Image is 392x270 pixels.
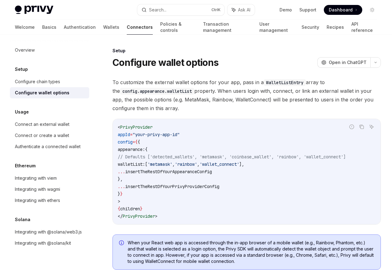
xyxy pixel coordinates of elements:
button: Open in ChatGPT [317,57,370,68]
a: Connect an external wallet [10,119,89,130]
a: Wallets [103,20,119,35]
a: Policies & controls [160,20,196,35]
div: Integrating with @solana/kit [15,239,71,247]
span: < [118,124,120,130]
a: Integrating with viem [10,173,89,184]
div: Integrating with ethers [15,197,60,204]
span: , [197,161,200,167]
a: Authenticate a connected wallet [10,141,89,152]
span: Open in ChatGPT [329,59,367,66]
div: Search... [149,6,166,14]
button: Toggle dark mode [367,5,377,15]
span: Ctrl K [211,7,221,12]
span: Dashboard [329,7,353,13]
div: Integrating with viem [15,174,57,182]
a: Transaction management [203,20,252,35]
span: When your React web app is accessed through the in-app browser of a mobile wallet (e.g., Rainbow,... [128,240,374,264]
span: To customize the external wallet options for your app, pass in a array to the property. When user... [112,78,381,113]
div: Setup [112,48,381,54]
span: ... [118,169,125,174]
span: Ask AI [238,7,250,13]
div: Overview [15,46,35,54]
a: API reference [351,20,377,35]
span: > [118,199,120,204]
div: Configure chain types [15,78,60,85]
span: { [138,139,140,145]
span: = [130,132,133,137]
code: config.appearance.walletList [120,88,194,95]
button: Ask AI [227,4,255,15]
div: Connect or create a wallet [15,132,69,139]
span: children [120,206,140,212]
button: Copy the contents from the code block [358,123,366,131]
span: { [135,139,138,145]
a: Configure wallet options [10,87,89,98]
h5: Ethereum [15,162,36,169]
span: }, [118,176,123,182]
img: light logo [15,6,53,14]
div: Integrating with @solana/web3.js [15,228,82,236]
a: Welcome [15,20,35,35]
span: 'wallet_connect' [200,161,239,167]
span: ], [239,161,244,167]
span: } [120,191,123,197]
div: Connect an external wallet [15,121,69,128]
button: Ask AI [368,123,376,131]
span: insertTheRestOfYourPrivyProviderConfig [125,184,219,189]
span: // Defaults ['detected_wallets', 'metamask', 'coinbase_wallet', 'rainbow', 'wallet_connect'] [118,154,346,160]
span: appearance: [118,147,145,152]
a: Security [302,20,319,35]
a: Integrating with wagmi [10,184,89,195]
span: appId [118,132,130,137]
span: 'metamask' [148,161,172,167]
h5: Usage [15,108,29,116]
span: [ [145,161,148,167]
div: Integrating with wagmi [15,186,60,193]
a: Authentication [64,20,96,35]
span: insertTheRestOfYourAppearanceConfig [125,169,212,174]
div: Configure wallet options [15,89,69,96]
a: Overview [10,45,89,56]
span: ... [118,184,125,189]
span: "your-privy-app-id" [133,132,180,137]
h5: Solana [15,216,30,223]
code: WalletListEntry [264,79,306,86]
span: walletList: [118,161,145,167]
span: 'rainbow' [175,161,197,167]
span: config [118,139,133,145]
h1: Configure wallet options [112,57,218,68]
span: } [118,191,120,197]
button: Report incorrect code [348,123,356,131]
a: Demo [280,7,292,13]
span: PrivyProvider [120,124,152,130]
a: Dashboard [324,5,362,15]
span: = [133,139,135,145]
a: Integrating with @solana/kit [10,238,89,249]
a: Configure chain types [10,76,89,87]
span: > [155,213,157,219]
span: , [172,161,175,167]
span: PrivyProvider [123,213,155,219]
a: Integrating with @solana/web3.js [10,226,89,238]
a: Support [299,7,316,13]
span: { [118,206,120,212]
h5: Setup [15,66,28,73]
a: User management [259,20,294,35]
button: Search...CtrlK [137,4,224,15]
a: Connectors [127,20,153,35]
a: Connect or create a wallet [10,130,89,141]
a: Basics [42,20,56,35]
div: Authenticate a connected wallet [15,143,81,150]
svg: Info [119,240,125,246]
span: </ [118,213,123,219]
a: Integrating with ethers [10,195,89,206]
span: { [145,147,148,152]
a: Recipes [327,20,344,35]
span: } [140,206,143,212]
